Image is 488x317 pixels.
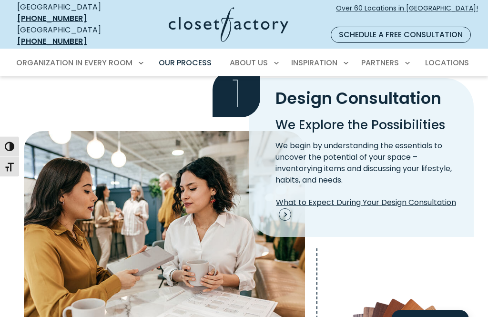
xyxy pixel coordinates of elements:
[213,71,260,117] span: 1
[276,197,462,221] span: What to Expect During Your Design Consultation
[336,3,478,23] span: Over 60 Locations in [GEOGRAPHIC_DATA]!
[275,140,462,186] p: We begin by understanding the essentials to uncover the potential of your space – inventorying it...
[17,1,121,24] div: [GEOGRAPHIC_DATA]
[230,57,268,68] span: About Us
[361,57,399,68] span: Partners
[159,57,212,68] span: Our Process
[17,24,121,47] div: [GEOGRAPHIC_DATA]
[10,50,478,76] nav: Primary Menu
[169,7,288,42] img: Closet Factory Logo
[17,13,87,24] a: [PHONE_NUMBER]
[275,87,441,110] span: Design Consultation
[331,27,471,43] a: Schedule a Free Consultation
[16,57,132,68] span: Organization in Every Room
[275,116,445,133] span: We Explore the Possibilities
[291,57,337,68] span: Inspiration
[275,194,462,224] a: What to Expect During Your Design Consultation
[17,36,87,47] a: [PHONE_NUMBER]
[425,57,469,68] span: Locations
